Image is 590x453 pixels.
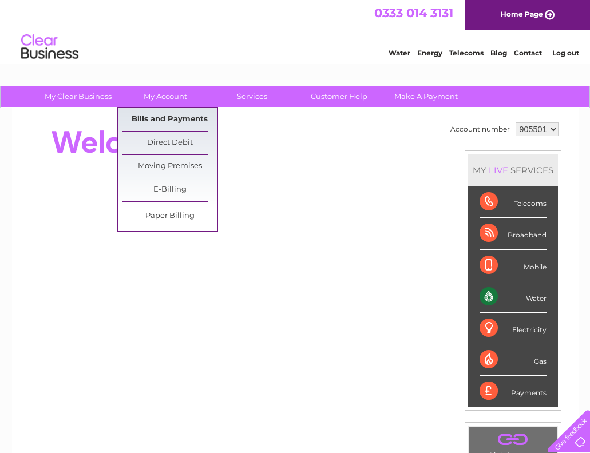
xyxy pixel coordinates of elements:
[122,108,217,131] a: Bills and Payments
[480,218,547,249] div: Broadband
[25,6,566,55] div: Clear Business is a trading name of Verastar Limited (registered in [GEOGRAPHIC_DATA] No. 3667643...
[374,6,453,20] a: 0333 014 3131
[480,250,547,281] div: Mobile
[486,165,510,176] div: LIVE
[118,86,212,107] a: My Account
[480,344,547,376] div: Gas
[514,49,542,57] a: Contact
[480,186,547,218] div: Telecoms
[480,313,547,344] div: Electricity
[292,86,386,107] a: Customer Help
[449,49,484,57] a: Telecoms
[480,281,547,313] div: Water
[205,86,299,107] a: Services
[417,49,442,57] a: Energy
[468,154,558,186] div: MY SERVICES
[480,376,547,407] div: Payments
[31,86,125,107] a: My Clear Business
[389,49,410,57] a: Water
[448,120,513,139] td: Account number
[122,155,217,178] a: Moving Premises
[552,49,579,57] a: Log out
[122,205,217,228] a: Paper Billing
[122,132,217,154] a: Direct Debit
[490,49,507,57] a: Blog
[379,86,473,107] a: Make A Payment
[21,30,79,65] img: logo.png
[122,178,217,201] a: E-Billing
[472,430,554,450] a: .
